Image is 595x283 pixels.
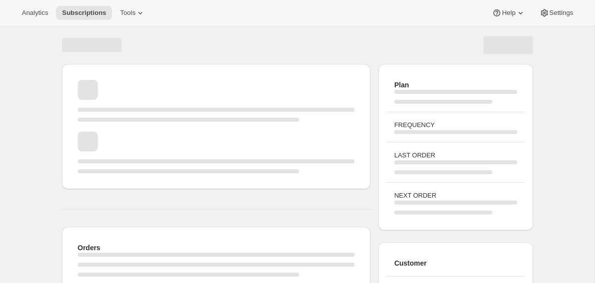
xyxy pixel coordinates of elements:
[120,9,135,17] span: Tools
[394,258,517,268] h2: Customer
[114,6,151,20] button: Tools
[394,120,517,130] h3: FREQUENCY
[502,9,515,17] span: Help
[486,6,531,20] button: Help
[534,6,579,20] button: Settings
[549,9,573,17] span: Settings
[62,9,106,17] span: Subscriptions
[16,6,54,20] button: Analytics
[78,243,355,253] h2: Orders
[394,150,517,160] h3: LAST ORDER
[22,9,48,17] span: Analytics
[394,191,517,201] h3: NEXT ORDER
[394,80,517,90] h2: Plan
[56,6,112,20] button: Subscriptions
